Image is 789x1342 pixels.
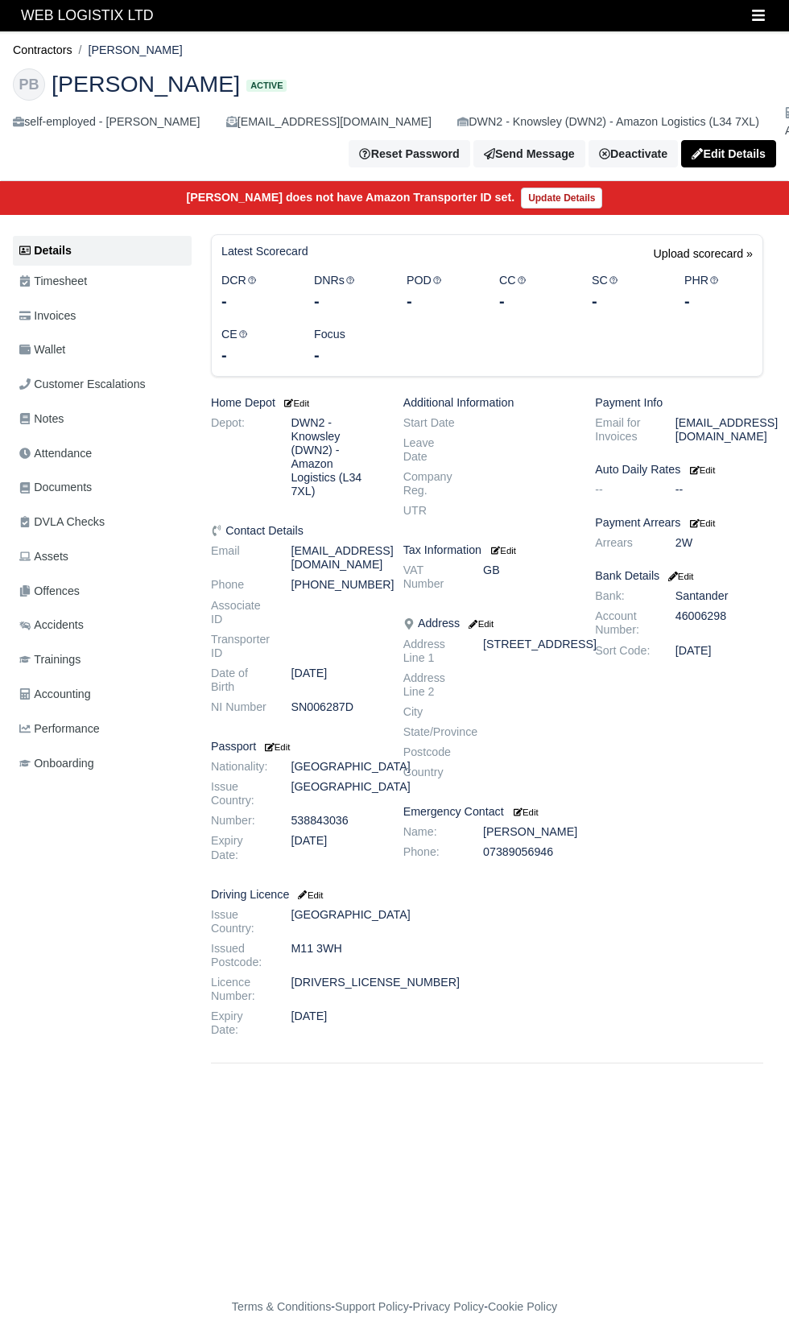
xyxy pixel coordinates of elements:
span: Notes [19,410,64,428]
a: Invoices [13,300,192,332]
div: Chat Widget [708,1265,789,1342]
dt: NI Number [199,700,279,714]
h6: Address [403,617,572,630]
dt: Depot: [199,416,279,498]
span: Customer Escalations [19,375,146,394]
div: SC [580,271,672,312]
span: Trainings [19,650,81,669]
dd: [DRIVERS_LICENSE_NUMBER] [279,976,390,1003]
span: Assets [19,547,68,566]
a: Details [13,236,192,266]
span: Invoices [19,307,76,325]
a: Edit [282,396,309,409]
dd: GB [471,564,583,591]
a: Edit [488,543,516,556]
a: Customer Escalations [13,369,192,400]
dt: Email [199,544,279,572]
a: Terms & Conditions [232,1300,331,1313]
a: Onboarding [13,748,192,779]
button: Toggle navigation [741,4,776,27]
dt: Start Date [391,416,471,430]
span: Timesheet [19,272,87,291]
dt: Expiry Date: [199,1010,279,1037]
span: Documents [19,478,92,497]
dd: 07389056946 [471,845,583,859]
dt: Expiry Date: [199,834,279,861]
span: [PERSON_NAME] [52,72,240,95]
dt: Issued Postcode: [199,942,279,969]
div: PB [13,68,45,101]
a: Upload scorecard » [654,245,753,271]
div: POD [394,271,487,312]
dd: Santander [663,589,775,603]
a: Cookie Policy [488,1300,557,1313]
li: [PERSON_NAME] [72,41,183,60]
a: Edit [687,463,715,476]
div: - [221,344,290,366]
h6: Tax Information [403,543,572,557]
a: Assets [13,541,192,572]
dt: Issue Country: [199,780,279,807]
dt: State/Province [391,725,471,739]
a: DVLA Checks [13,506,192,538]
a: Attendance [13,438,192,469]
div: - [684,290,753,312]
dt: Address Line 2 [391,671,471,699]
dt: Issue Country: [199,908,279,935]
div: DNRs [302,271,394,312]
small: Edit [690,518,715,528]
dd: [EMAIL_ADDRESS][DOMAIN_NAME] [279,544,390,572]
dd: [PERSON_NAME] [471,825,583,839]
div: - - - [105,1298,684,1316]
dt: Sort Code: [583,644,663,658]
h6: Bank Details [595,569,763,583]
a: Edit Details [681,140,776,167]
small: Edit [262,742,290,752]
a: Offences [13,576,192,607]
dt: Account Number: [583,609,663,637]
div: DWN2 - Knowsley (DWN2) - Amazon Logistics (L34 7XL) [457,113,759,131]
div: CC [487,271,580,312]
span: Wallet [19,341,65,359]
span: Accidents [19,616,84,634]
dd: [EMAIL_ADDRESS][DOMAIN_NAME] [663,416,775,444]
a: Privacy Policy [413,1300,485,1313]
a: Accidents [13,609,192,641]
small: Edit [514,807,539,817]
dt: Company Reg. [391,470,471,498]
div: [EMAIL_ADDRESS][DOMAIN_NAME] [226,113,432,131]
h6: Additional Information [403,396,572,410]
dt: Nationality: [199,760,279,774]
a: Update Details [521,188,602,209]
small: Edit [282,398,309,408]
a: Edit [466,617,494,630]
dd: [GEOGRAPHIC_DATA] [279,760,390,774]
h6: Passport [211,740,379,754]
div: Focus [302,325,394,366]
h6: Latest Scorecard [221,245,308,258]
a: Support Policy [335,1300,409,1313]
a: Accounting [13,679,192,710]
div: - [407,290,475,312]
button: Reset Password [349,140,469,167]
dt: Phone: [391,845,471,859]
dt: Leave Date [391,436,471,464]
a: Send Message [473,140,585,167]
span: Active [246,80,287,92]
dt: Number: [199,814,279,828]
dt: Associate ID [199,599,279,626]
dd: 2W [663,536,775,550]
dt: VAT Number [391,564,471,591]
a: Contractors [13,43,72,56]
dd: [DATE] [279,834,390,861]
dd: SN006287D [279,700,390,714]
div: CE [209,325,302,366]
h6: Emergency Contact [403,805,572,819]
dt: Bank: [583,589,663,603]
h6: Driving Licence [211,888,379,902]
dd: 538843036 [279,814,390,828]
dd: [PHONE_NUMBER] [279,578,390,592]
dd: 46006298 [663,609,775,637]
div: DCR [209,271,302,312]
dd: M11 3WH [279,942,390,969]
